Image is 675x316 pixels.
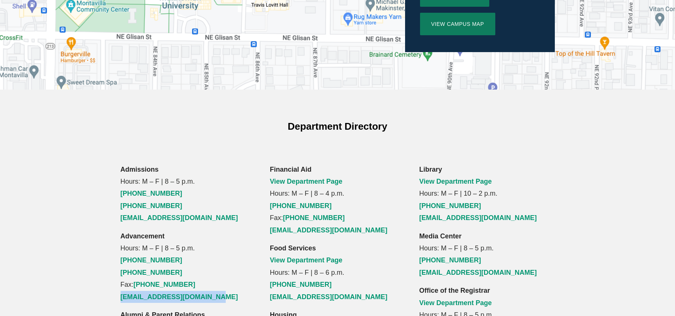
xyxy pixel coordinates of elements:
a: [EMAIL_ADDRESS][DOMAIN_NAME] [419,269,537,276]
a: [PHONE_NUMBER] [121,190,182,197]
h4: Department Directory [195,120,480,133]
a: [PHONE_NUMBER] [121,269,182,276]
a: [EMAIL_ADDRESS][DOMAIN_NAME] [270,293,387,301]
a: [PHONE_NUMBER] [134,281,195,288]
p: Hours: M – F | 8 – 4 p.m. Fax: [270,163,405,236]
strong: Admissions [121,166,159,173]
a: [EMAIL_ADDRESS][DOMAIN_NAME] [270,226,387,234]
strong: Financial Aid [270,166,311,173]
a: View Campus Map [420,13,495,35]
a: [EMAIL_ADDRESS][DOMAIN_NAME] [121,293,238,301]
strong: Office of the Registrar [419,287,490,294]
a: View Department Page [419,178,492,185]
a: [PHONE_NUMBER] [121,202,182,210]
a: [EMAIL_ADDRESS][DOMAIN_NAME] [121,214,238,222]
p: Hours: M – F | 8 – 5 p.m. Fax: [121,230,256,303]
strong: Media Center [419,232,462,240]
strong: Advancement [121,232,165,240]
p: Hours: M – F | 8 – 5 p.m. [419,230,555,279]
a: [PHONE_NUMBER] [283,214,345,222]
p: Hours: M – F | 10 – 2 p.m. [419,163,555,224]
a: [EMAIL_ADDRESS][DOMAIN_NAME] [419,214,537,222]
p: Hours: M – F | 8 – 5 p.m. [121,163,256,224]
a: View Department Page [270,256,343,264]
a: View Department Page [270,178,343,185]
p: Hours: M – F | 8 – 6 p.m. [270,242,405,303]
a: [PHONE_NUMBER] [419,202,481,210]
a: View Department Page [419,299,492,307]
strong: Library [419,166,442,173]
a: [PHONE_NUMBER] [419,256,481,264]
strong: Food Services [270,244,316,252]
a: [PHONE_NUMBER] [270,281,332,288]
a: [PHONE_NUMBER] [121,256,182,264]
a: [PHONE_NUMBER] [270,202,332,210]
